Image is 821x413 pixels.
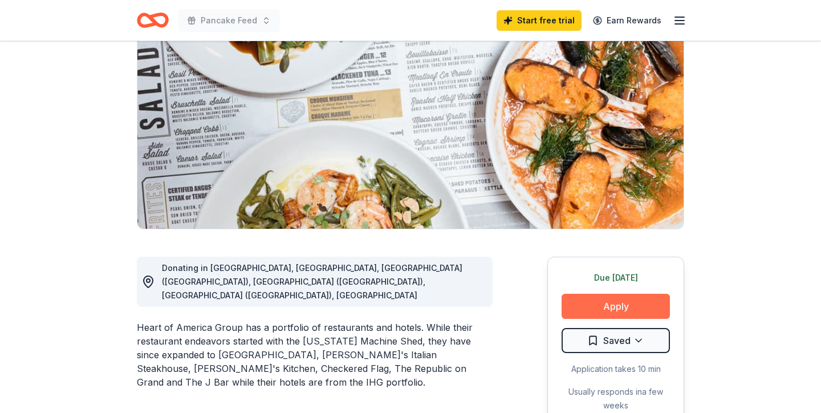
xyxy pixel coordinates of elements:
img: Image for Heart of America Group [137,11,684,229]
div: Application takes 10 min [562,362,670,376]
button: Apply [562,294,670,319]
span: Donating in [GEOGRAPHIC_DATA], [GEOGRAPHIC_DATA], [GEOGRAPHIC_DATA] ([GEOGRAPHIC_DATA]), [GEOGRAP... [162,263,462,300]
a: Home [137,7,169,34]
div: Heart of America Group has a portfolio of restaurants and hotels. While their restaurant endeavor... [137,321,493,389]
a: Earn Rewards [586,10,668,31]
span: Saved [603,333,631,348]
span: Pancake Feed [201,14,257,27]
button: Pancake Feed [178,9,280,32]
div: Due [DATE] [562,271,670,285]
a: Start free trial [497,10,582,31]
button: Saved [562,328,670,353]
div: Usually responds in a few weeks [562,385,670,412]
